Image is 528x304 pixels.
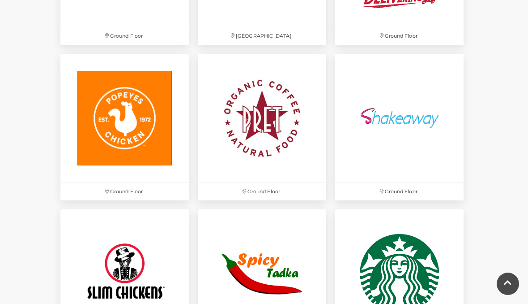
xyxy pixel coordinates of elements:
[193,49,331,205] a: Ground Floor
[60,27,189,45] p: Ground Floor
[331,49,468,205] a: Ground Floor
[198,183,326,200] p: Ground Floor
[56,49,193,205] a: Ground Floor
[198,27,326,45] p: [GEOGRAPHIC_DATA]
[335,183,464,200] p: Ground Floor
[335,27,464,45] p: Ground Floor
[60,183,189,200] p: Ground Floor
